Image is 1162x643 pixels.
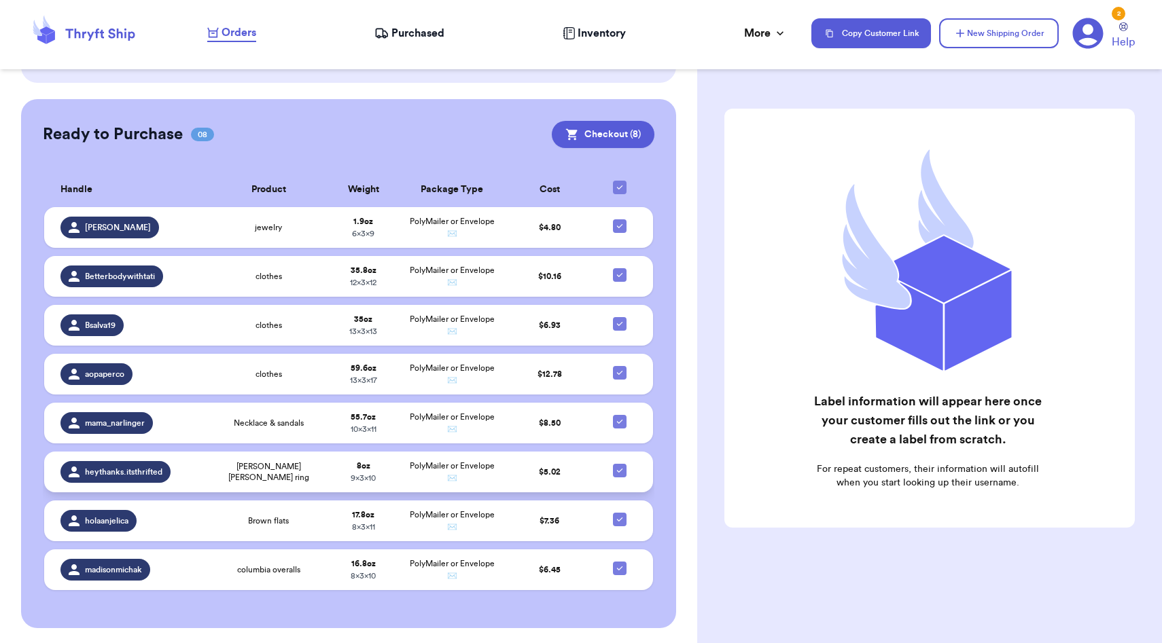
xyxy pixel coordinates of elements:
span: PolyMailer or Envelope ✉️ [410,364,495,384]
span: PolyMailer or Envelope ✉️ [410,266,495,287]
p: For repeat customers, their information will autofill when you start looking up their username. [813,462,1044,490]
span: $ 6.93 [539,321,561,329]
th: Package Type [399,172,506,207]
th: Product [209,172,328,207]
span: clothes [256,369,282,380]
button: Copy Customer Link [811,18,931,48]
a: Purchased [374,25,444,41]
span: $ 7.36 [540,517,559,525]
strong: 16.8 oz [351,559,376,568]
span: $ 4.80 [539,223,561,232]
span: 08 [191,128,214,141]
span: PolyMailer or Envelope ✉️ [410,315,495,335]
a: 2 [1072,18,1104,49]
div: 2 [1112,7,1125,20]
span: clothes [256,320,282,331]
span: $ 10.16 [538,272,561,280]
strong: 55.7 oz [351,413,376,421]
span: Bsalva19 [85,320,116,331]
a: Help [1112,22,1135,50]
span: 8 x 3 x 11 [352,523,375,531]
span: Purchased [391,25,444,41]
span: 6 x 3 x 9 [352,229,374,238]
span: PolyMailer or Envelope ✉️ [410,511,495,531]
span: mama_narlinger [85,418,145,428]
span: 10 x 3 x 11 [351,425,376,433]
span: Necklace & sandals [234,418,304,428]
span: $ 12.78 [538,370,562,378]
button: New Shipping Order [939,18,1059,48]
div: More [744,25,787,41]
span: PolyMailer or Envelope ✉️ [410,217,495,238]
span: PolyMailer or Envelope ✉️ [410,413,495,433]
span: aopaperco [85,369,124,380]
strong: 35.8 oz [351,266,376,274]
span: [PERSON_NAME] [PERSON_NAME] ring [217,461,319,483]
strong: 35 oz [354,315,372,323]
strong: 1.9 oz [353,217,373,225]
strong: 17.8 oz [352,511,374,519]
h2: Ready to Purchase [43,124,183,145]
span: Brown flats [248,515,289,526]
span: $ 6.45 [539,566,561,574]
span: 12 x 3 x 12 [350,278,376,287]
span: PolyMailer or Envelope ✉️ [410,462,495,482]
span: PolyMailer or Envelope ✉️ [410,559,495,580]
span: columbia overalls [237,564,300,575]
span: Orders [222,24,256,41]
span: Help [1112,34,1135,50]
span: jewelry [255,222,282,233]
th: Weight [328,172,399,207]
button: Checkout (8) [552,121,654,148]
span: 8 x 3 x 10 [351,572,376,580]
span: $ 5.02 [539,468,561,476]
span: Handle [60,183,92,197]
span: [PERSON_NAME] [85,222,151,233]
th: Cost [506,172,595,207]
span: $ 8.50 [539,419,561,427]
span: Betterbodywithtati [85,271,155,282]
a: Inventory [563,25,626,41]
strong: 59.6 oz [351,364,376,372]
span: heythanks.itsthrifted [85,466,162,477]
strong: 8 oz [357,462,370,470]
span: Inventory [578,25,626,41]
span: holaanjelica [85,515,128,526]
span: 9 x 3 x 10 [351,474,376,482]
span: 13 x 3 x 17 [350,376,377,384]
h2: Label information will appear here once your customer fills out the link or you create a label fr... [813,392,1044,449]
span: madisonmichak [85,564,142,575]
span: clothes [256,271,282,282]
a: Orders [207,24,256,42]
span: 13 x 3 x 13 [349,327,377,335]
